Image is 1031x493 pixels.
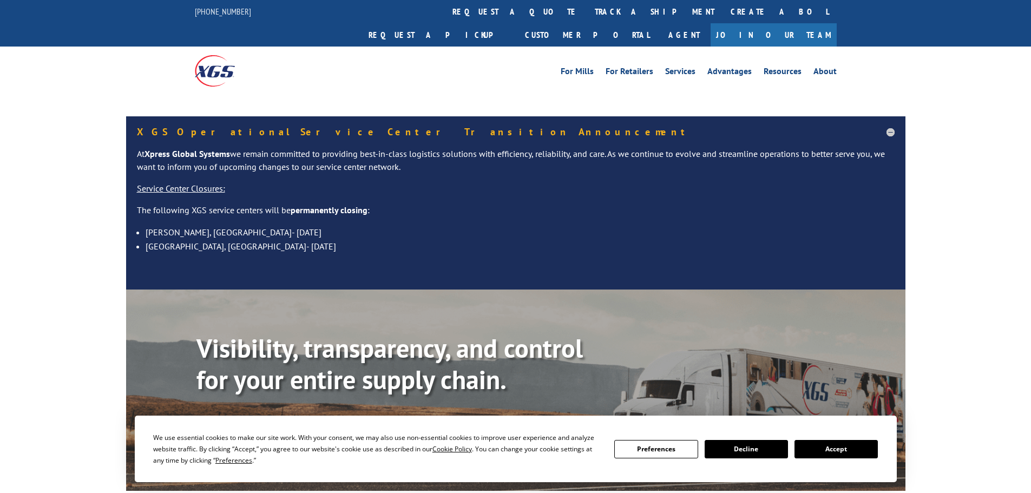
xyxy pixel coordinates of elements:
[291,205,367,215] strong: permanently closing
[146,239,895,253] li: [GEOGRAPHIC_DATA], [GEOGRAPHIC_DATA]- [DATE]
[705,440,788,458] button: Decline
[153,432,601,466] div: We use essential cookies to make our site work. With your consent, we may also use non-essential ...
[215,456,252,465] span: Preferences
[137,127,895,137] h5: XGS Operational Service Center Transition Announcement
[360,23,517,47] a: Request a pickup
[135,416,897,482] div: Cookie Consent Prompt
[606,67,653,79] a: For Retailers
[146,225,895,239] li: [PERSON_NAME], [GEOGRAPHIC_DATA]- [DATE]
[561,67,594,79] a: For Mills
[195,6,251,17] a: [PHONE_NUMBER]
[432,444,472,453] span: Cookie Policy
[517,23,658,47] a: Customer Portal
[614,440,698,458] button: Preferences
[665,67,695,79] a: Services
[707,67,752,79] a: Advantages
[764,67,802,79] a: Resources
[794,440,878,458] button: Accept
[658,23,711,47] a: Agent
[137,204,895,226] p: The following XGS service centers will be :
[711,23,837,47] a: Join Our Team
[145,148,230,159] strong: Xpress Global Systems
[196,331,583,396] b: Visibility, transparency, and control for your entire supply chain.
[813,67,837,79] a: About
[137,148,895,182] p: At we remain committed to providing best-in-class logistics solutions with efficiency, reliabilit...
[137,183,225,194] u: Service Center Closures:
